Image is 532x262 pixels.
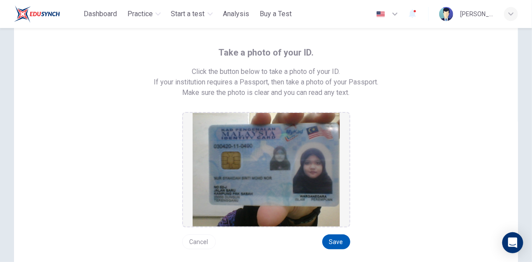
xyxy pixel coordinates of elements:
[14,5,60,23] img: ELTC logo
[223,9,250,19] span: Analysis
[80,6,120,22] button: Dashboard
[322,234,350,249] button: Save
[168,6,216,22] button: Start a test
[257,6,296,22] button: Buy a Test
[502,232,523,253] div: Open Intercom Messenger
[154,66,378,87] span: Click the button below to take a photo of your ID. If your institution requires a Passport, then ...
[218,45,314,59] span: Take a photo of your ID.
[439,7,453,21] img: Profile picture
[375,11,386,17] img: en
[127,9,153,19] span: Practice
[183,87,350,98] span: Make sure the photo is clear and you can read any text.
[182,234,216,249] button: Cancel
[460,9,493,19] div: [PERSON_NAME]
[260,9,292,19] span: Buy a Test
[84,9,117,19] span: Dashboard
[14,5,80,23] a: ELTC logo
[220,6,253,22] button: Analysis
[124,6,164,22] button: Practice
[171,9,205,19] span: Start a test
[193,113,340,227] img: preview screemshot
